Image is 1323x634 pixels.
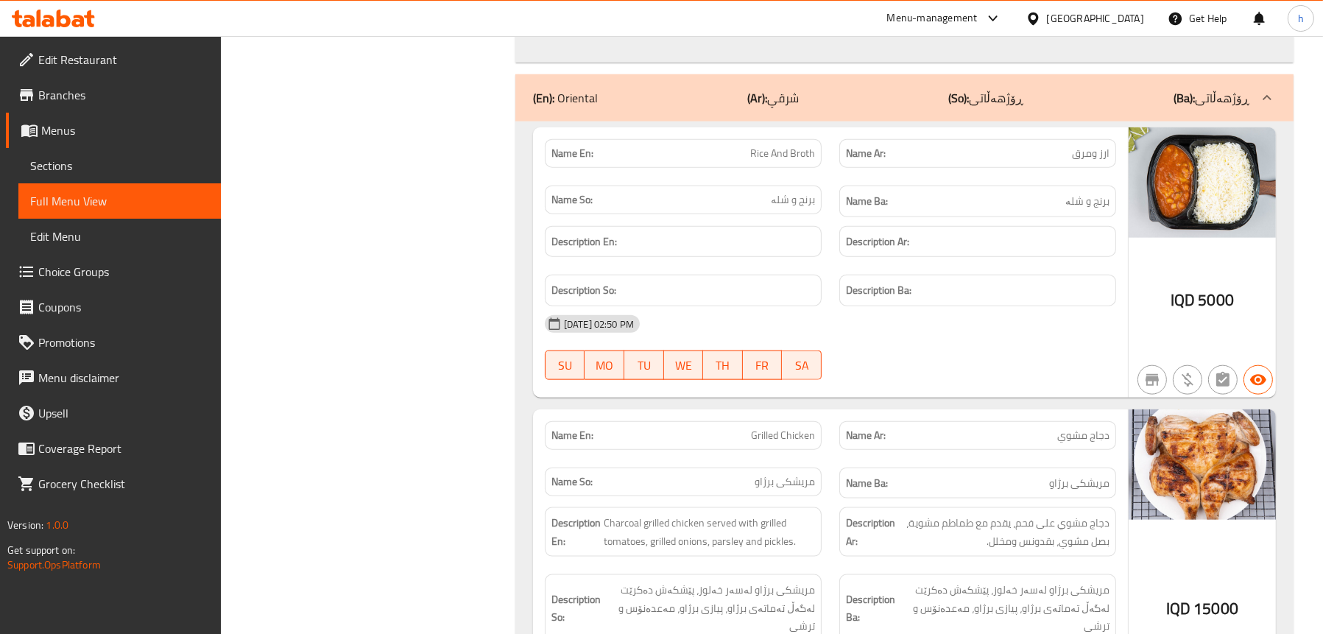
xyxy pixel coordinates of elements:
strong: Description So: [551,591,601,627]
button: TU [624,351,664,380]
button: SA [782,351,822,380]
a: Grocery Checklist [6,466,221,501]
b: (Ba): [1174,87,1195,109]
span: WE [670,355,698,376]
img: %D8%AF%D8%AC%D8%A7%D8%AC%D8%A9_%D8%B9%D9%84%D9%89_%D8%A7%D9%84%D9%81%D8%AD%D9%8563892421579397435... [1129,409,1276,520]
strong: Description En: [551,514,601,550]
span: ارز ومرق [1072,146,1109,161]
button: TH [703,351,743,380]
span: SU [551,355,579,376]
a: Sections [18,148,221,183]
div: [GEOGRAPHIC_DATA] [1047,10,1144,27]
p: ڕۆژهەڵاتی [1174,89,1249,107]
span: MO [590,355,618,376]
strong: Name Ba: [846,192,888,211]
a: Choice Groups [6,254,221,289]
span: دجاج مشوي [1057,428,1109,443]
div: (En): Oriental(Ar):شرقي(So):ڕۆژهەڵاتی(Ba):ڕۆژهەڵاتی [515,74,1294,121]
button: Not branch specific item [1137,365,1167,395]
span: TH [709,355,737,376]
span: 1.0.0 [46,515,68,535]
strong: Name En: [551,146,593,161]
strong: Name Ar: [846,428,886,443]
span: h [1298,10,1304,27]
a: Coupons [6,289,221,325]
span: Menus [41,121,209,139]
span: Sections [30,157,209,175]
p: ڕۆژهەڵاتی [949,89,1024,107]
span: Rice And Broth [750,146,815,161]
button: Not has choices [1208,365,1238,395]
a: Menus [6,113,221,148]
span: دجاج مشوي على فحم، يقدم مع طماطم مشوية، بصل مشوي، بقدونس ومخلل. [898,514,1109,550]
button: MO [585,351,624,380]
span: Grilled Chicken [751,428,815,443]
span: IQD [1171,286,1195,314]
a: Promotions [6,325,221,360]
a: Edit Restaurant [6,42,221,77]
strong: Name En: [551,428,593,443]
span: Choice Groups [38,263,209,281]
strong: Description Ar: [846,514,895,550]
button: FR [743,351,783,380]
span: Coupons [38,298,209,316]
button: SU [545,351,585,380]
span: مریشکی برژاو [755,474,815,490]
span: SA [788,355,816,376]
span: Promotions [38,334,209,351]
span: Edit Menu [30,228,209,245]
span: Branches [38,86,209,104]
button: Available [1243,365,1273,395]
img: %D9%86%D9%81%D8%B1_%D8%AA%D9%85%D9%86_%D9%88%D9%85%D8%B1%D9%82638924215674397381.jpg [1129,127,1276,238]
b: (En): [533,87,554,109]
p: شرقي [747,89,799,107]
div: Menu-management [887,10,978,27]
button: WE [664,351,704,380]
p: Oriental [533,89,598,107]
span: [DATE] 02:50 PM [558,317,640,331]
span: Full Menu View [30,192,209,210]
span: 5000 [1198,286,1234,314]
strong: Description Ba: [846,281,911,300]
span: Charcoal grilled chicken served with grilled tomatoes, grilled onions, parsley and pickles. [604,514,815,550]
span: TU [630,355,658,376]
span: Upsell [38,404,209,422]
a: Edit Menu [18,219,221,254]
strong: Name Ba: [846,474,888,493]
span: Get support on: [7,540,75,560]
strong: Description So: [551,281,616,300]
span: Menu disclaimer [38,369,209,387]
span: FR [749,355,777,376]
strong: Description Ba: [846,591,895,627]
span: برنج و شلە [771,192,815,208]
a: Coverage Report [6,431,221,466]
a: Full Menu View [18,183,221,219]
strong: Name Ar: [846,146,886,161]
span: Grocery Checklist [38,475,209,493]
a: Upsell [6,395,221,431]
span: مریشکی برژاو [1049,474,1109,493]
a: Branches [6,77,221,113]
span: IQD [1166,594,1190,623]
b: (So): [949,87,970,109]
span: 15000 [1193,594,1238,623]
a: Support.OpsPlatform [7,555,101,574]
strong: Description Ar: [846,233,909,251]
a: Menu disclaimer [6,360,221,395]
strong: Description En: [551,233,617,251]
span: Edit Restaurant [38,51,209,68]
strong: Name So: [551,474,593,490]
button: Purchased item [1173,365,1202,395]
b: (Ar): [747,87,767,109]
span: Version: [7,515,43,535]
span: Coverage Report [38,440,209,457]
span: برنج و شلە [1065,192,1109,211]
strong: Name So: [551,192,593,208]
